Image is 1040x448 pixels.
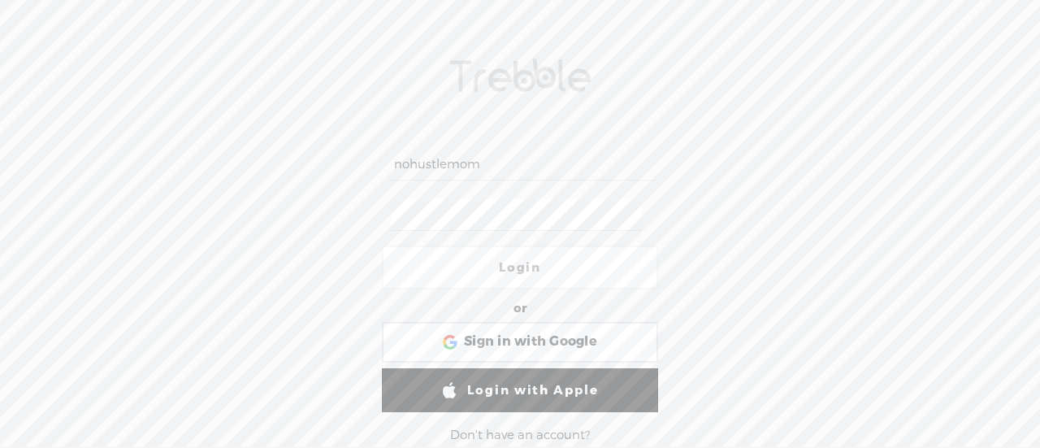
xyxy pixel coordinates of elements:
a: Login with Apple [382,368,658,412]
div: Sign in with Google [382,322,658,363]
span: Sign in with Google [464,333,597,350]
input: Username [391,149,655,181]
div: or [513,296,526,322]
a: Login [382,246,658,289]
